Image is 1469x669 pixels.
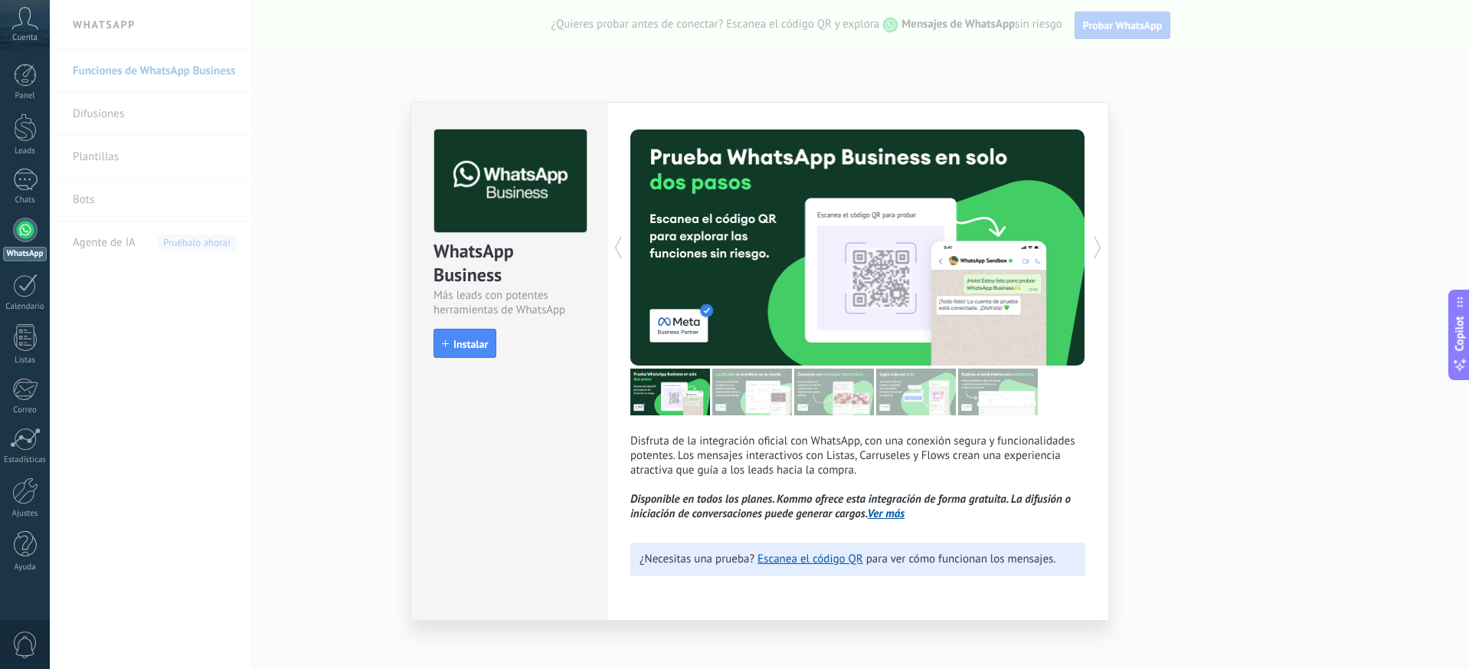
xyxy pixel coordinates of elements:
[3,509,47,519] div: Ajustes
[712,369,792,415] img: tour_image_cc27419dad425b0ae96c2716632553fa.png
[794,369,874,415] img: tour_image_1009fe39f4f058b759f0df5a2b7f6f06.png
[3,195,47,205] div: Chats
[876,369,956,415] img: tour_image_62c9952fc9cf984da8d1d2aa2c453724.png
[3,91,47,101] div: Panel
[3,405,47,415] div: Correo
[640,552,754,566] span: ¿Necesitas una prueba?
[630,434,1085,521] p: Disfruta de la integración oficial con WhatsApp, con una conexión segura y funcionalidades potent...
[453,339,488,349] span: Instalar
[434,288,584,317] div: Más leads con potentes herramientas de WhatsApp
[12,33,38,43] span: Cuenta
[3,562,47,572] div: Ayuda
[3,146,47,156] div: Leads
[3,247,47,261] div: WhatsApp
[434,239,584,288] div: WhatsApp Business
[958,369,1038,415] img: tour_image_cc377002d0016b7ebaeb4dbe65cb2175.png
[434,329,496,358] button: Instalar
[434,130,587,233] img: logo_main.png
[757,552,863,566] a: Escanea el código QR
[3,302,47,312] div: Calendario
[3,356,47,366] div: Listas
[630,492,1071,521] i: Disponible en todos los planes. Kommo ofrece esta integración de forma gratuita. La difusión o in...
[3,455,47,465] div: Estadísticas
[868,507,905,521] a: Ver más
[1452,316,1467,351] span: Copilot
[866,552,1056,566] span: para ver cómo funcionan los mensajes.
[630,369,710,415] img: tour_image_7a4924cebc22ed9e3259523e50fe4fd6.png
